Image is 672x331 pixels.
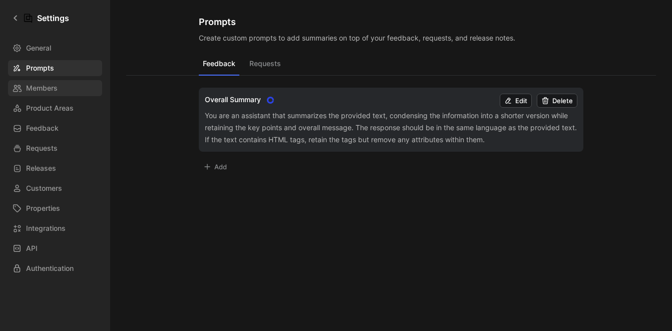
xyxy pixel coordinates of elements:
[8,120,102,136] a: Feedback
[205,95,261,104] span: Overall Summary
[26,242,38,254] span: API
[8,8,73,28] a: Settings
[8,220,102,236] a: Integrations
[26,182,62,194] span: Customers
[199,57,239,76] button: Feedback
[26,162,56,174] span: Releases
[26,222,66,234] span: Integrations
[245,57,285,76] button: Requests
[8,40,102,56] a: General
[8,160,102,176] a: Releases
[26,122,59,134] span: Feedback
[500,94,532,108] button: Edit
[26,42,51,54] span: General
[26,62,54,74] span: Prompts
[8,240,102,256] a: API
[8,260,102,276] a: Authentication
[8,60,102,76] a: Prompts
[199,160,231,174] button: Add
[8,140,102,156] a: Requests
[8,180,102,196] a: Customers
[8,100,102,116] a: Product Areas
[26,102,74,114] span: Product Areas
[537,94,577,108] button: Delete
[8,80,102,96] a: Members
[199,16,583,28] h1: Prompts
[37,12,69,24] h1: Settings
[8,200,102,216] a: Properties
[26,82,58,94] span: Members
[26,262,74,274] span: Authentication
[199,32,583,44] p: Create custom prompts to add summaries on top of your feedback, requests, and release notes.
[26,202,60,214] span: Properties
[26,142,58,154] span: Requests
[205,110,577,146] div: You are an assistant that summarizes the provided text, condensing the information into a shorter...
